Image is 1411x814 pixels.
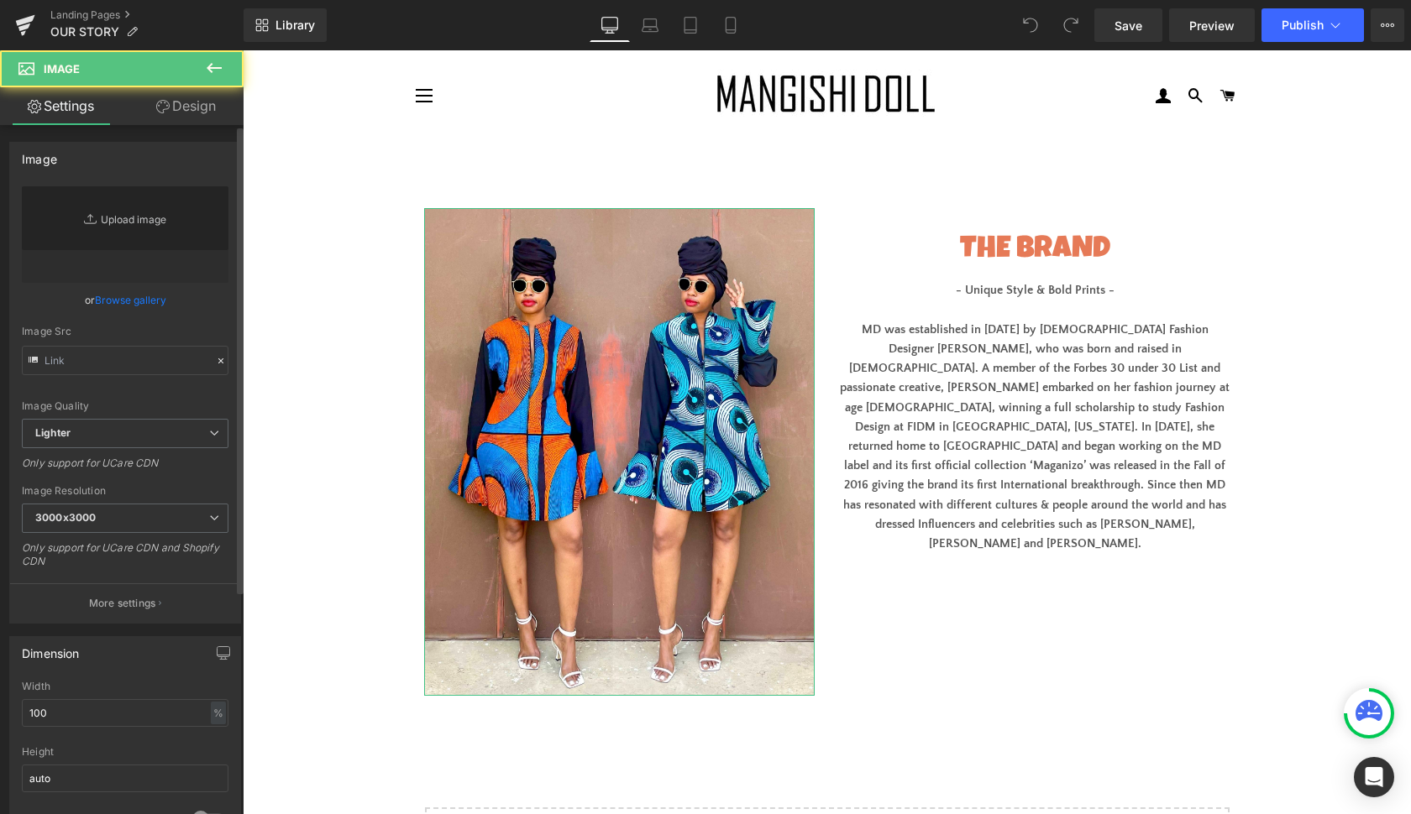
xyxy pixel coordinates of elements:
div: or [22,291,228,309]
div: Open Intercom Messenger [1354,757,1394,797]
strong: MD was established in [DATE] by [DEMOGRAPHIC_DATA] Fashion Designer [PERSON_NAME], who was born a... [597,273,987,500]
span: OUR STORY [50,25,119,39]
div: Width [22,681,228,692]
p: More settings [89,596,156,611]
a: Design [125,87,247,125]
span: Image [44,62,80,76]
div: Dimension [22,637,80,660]
span: Save [1115,17,1142,34]
img: Mangishidoll [475,13,693,78]
div: Image Quality [22,400,228,412]
input: Link [22,346,228,375]
a: Laptop [630,8,670,42]
strong: - Unique Style & Bold Prints - [713,233,872,247]
span: Preview [1189,17,1235,34]
input: auto [22,699,228,727]
a: Mobile [711,8,751,42]
div: Image Resolution [22,485,228,497]
span: Library [275,18,315,33]
a: Landing Pages [50,8,244,22]
input: auto [22,764,228,792]
button: Undo [1014,8,1047,42]
div: Height [22,746,228,758]
a: Tablet [670,8,711,42]
a: Preview [1169,8,1255,42]
button: More settings [10,583,240,623]
div: Image [22,143,57,166]
div: % [211,702,226,724]
span: Publish [1282,18,1324,32]
h1: THE BRAND [610,177,975,224]
div: Image Src [22,326,228,337]
b: 3000x3000 [35,511,96,524]
div: Only support for UCare CDN and Shopify CDN [22,541,228,579]
button: Redo [1054,8,1088,42]
b: Lighter [35,426,71,439]
div: Only support for UCare CDN [22,457,228,481]
button: More [1371,8,1404,42]
a: Desktop [590,8,630,42]
button: Publish [1262,8,1364,42]
a: New Library [244,8,327,42]
a: Browse gallery [95,285,166,315]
